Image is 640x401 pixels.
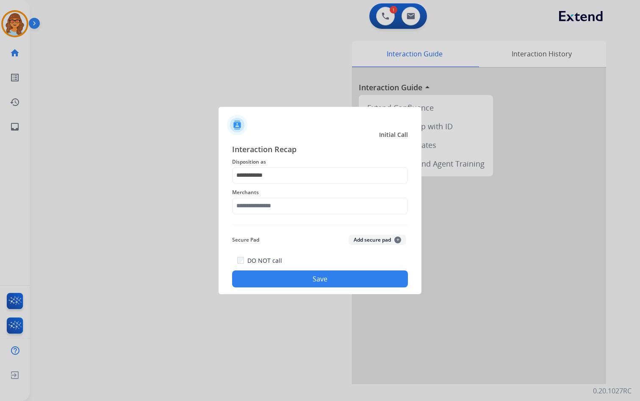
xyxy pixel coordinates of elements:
[394,237,401,243] span: +
[232,270,408,287] button: Save
[232,157,408,167] span: Disposition as
[232,235,259,245] span: Secure Pad
[379,131,408,139] span: Initial Call
[247,256,282,265] label: DO NOT call
[349,235,406,245] button: Add secure pad+
[232,187,408,198] span: Merchants
[593,386,632,396] p: 0.20.1027RC
[227,115,247,135] img: contactIcon
[232,143,408,157] span: Interaction Recap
